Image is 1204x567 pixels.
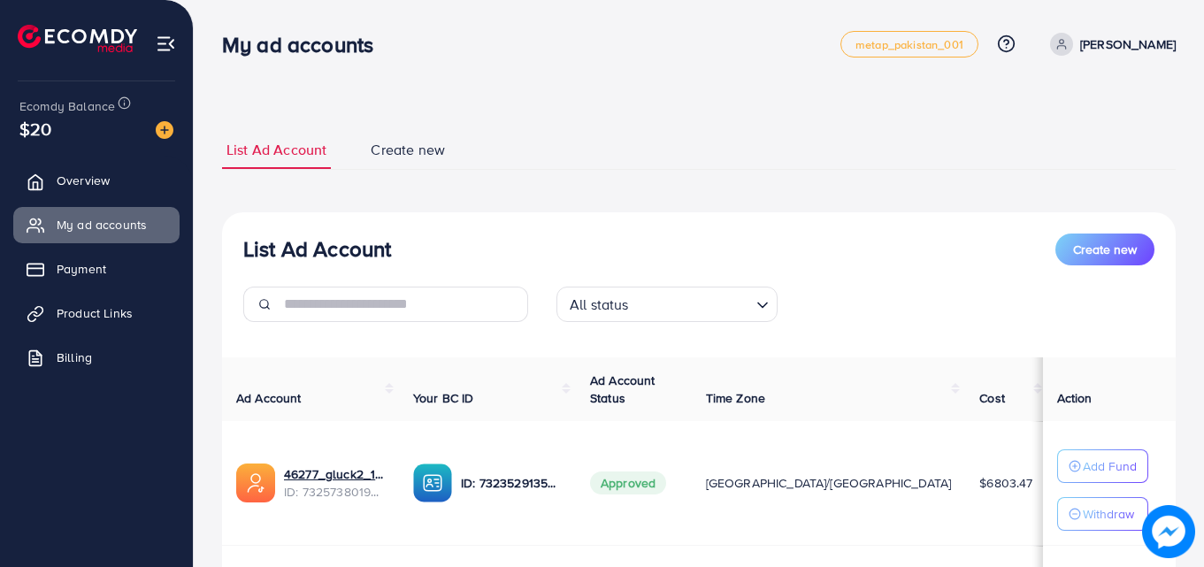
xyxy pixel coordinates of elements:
a: Overview [13,163,180,198]
p: [PERSON_NAME] [1080,34,1176,55]
span: Ad Account [236,389,302,407]
span: Ecomdy Balance [19,97,115,115]
p: Add Fund [1083,456,1137,477]
a: 46277_gluck2_1705656333992 [284,465,385,483]
div: Search for option [556,287,778,322]
span: Payment [57,260,106,278]
a: Product Links [13,295,180,331]
span: metap_pakistan_001 [855,39,963,50]
span: Action [1057,389,1093,407]
span: List Ad Account [226,140,326,160]
span: Time Zone [706,389,765,407]
span: Billing [57,349,92,366]
span: Ad Account Status [590,372,656,407]
h3: My ad accounts [222,32,387,57]
span: Create new [1073,241,1137,258]
span: $20 [19,116,51,142]
a: metap_pakistan_001 [840,31,978,57]
span: Overview [57,172,110,189]
span: Create new [371,140,445,160]
button: Add Fund [1057,449,1148,483]
a: Payment [13,251,180,287]
span: ID: 7325738019401580545 [284,483,385,501]
p: Withdraw [1083,503,1134,525]
img: ic-ads-acc.e4c84228.svg [236,464,275,502]
input: Search for option [634,288,749,318]
img: image [1142,505,1195,558]
h3: List Ad Account [243,236,391,262]
img: menu [156,34,176,54]
img: logo [18,25,137,52]
a: My ad accounts [13,207,180,242]
img: ic-ba-acc.ded83a64.svg [413,464,452,502]
span: My ad accounts [57,216,147,234]
button: Withdraw [1057,497,1148,531]
span: All status [566,292,633,318]
a: [PERSON_NAME] [1043,33,1176,56]
span: Product Links [57,304,133,322]
button: Create new [1055,234,1154,265]
div: <span class='underline'>46277_gluck2_1705656333992</span></br>7325738019401580545 [284,465,385,502]
span: Your BC ID [413,389,474,407]
span: [GEOGRAPHIC_DATA]/[GEOGRAPHIC_DATA] [706,474,952,492]
a: Billing [13,340,180,375]
span: $6803.47 [979,474,1032,492]
p: ID: 7323529135098331137 [461,472,562,494]
img: image [156,121,173,139]
span: Cost [979,389,1005,407]
span: Approved [590,471,666,494]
